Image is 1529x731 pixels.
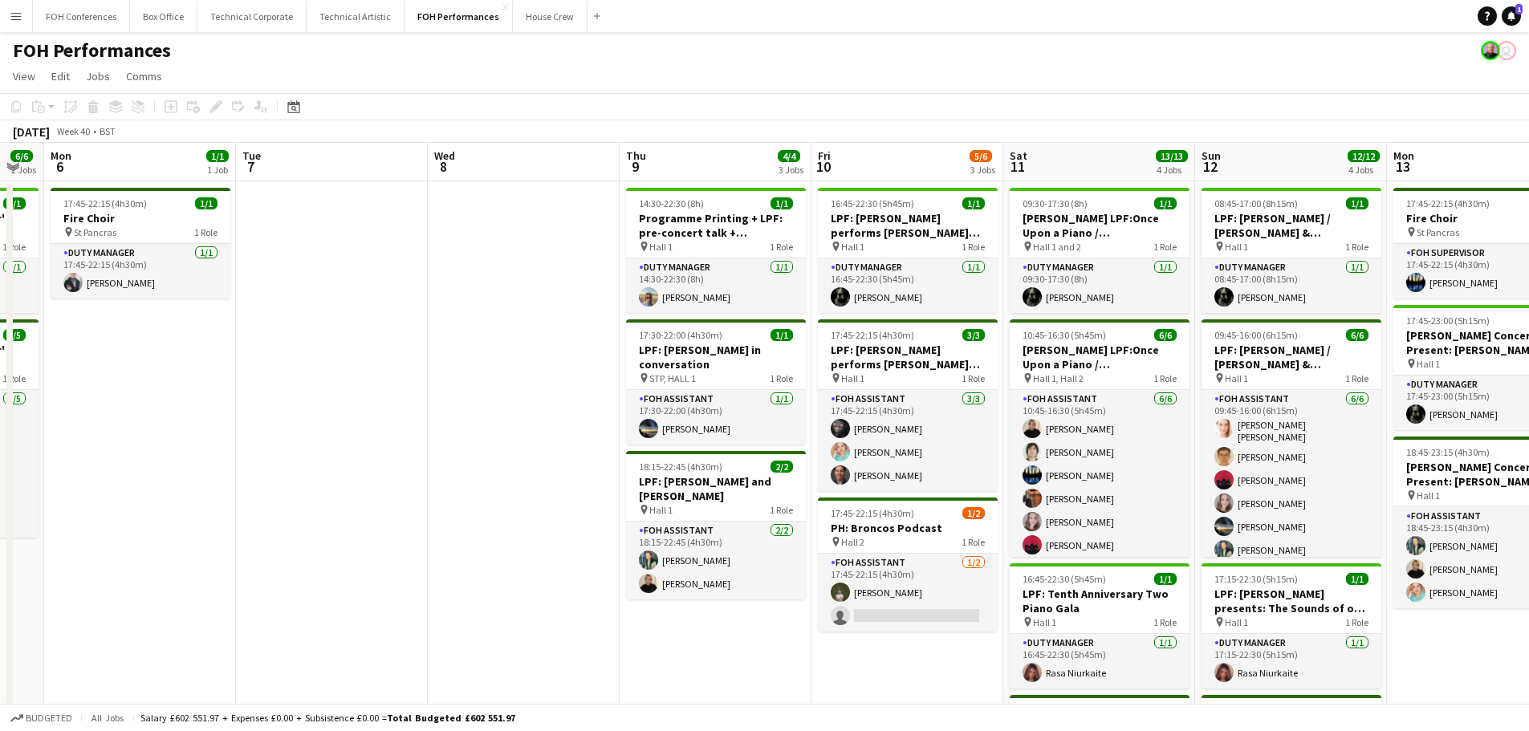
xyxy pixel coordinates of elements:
button: Technical Artistic [307,1,405,32]
button: Box Office [130,1,197,32]
div: BST [100,125,116,137]
div: Salary £602 551.97 + Expenses £0.00 + Subsistence £0.00 = [140,712,515,724]
button: Technical Corporate [197,1,307,32]
span: Jobs [86,69,110,83]
button: Budgeted [8,709,75,727]
span: Budgeted [26,713,72,724]
app-user-avatar: PERM Chris Nye [1481,41,1500,60]
div: [DATE] [13,124,50,140]
span: View [13,69,35,83]
span: Total Budgeted £602 551.97 [387,712,515,724]
a: Comms [120,66,169,87]
h1: FOH Performances [13,39,171,63]
a: Edit [45,66,76,87]
span: All jobs [88,712,127,724]
button: House Crew [513,1,588,32]
a: 1 [1502,6,1521,26]
button: FOH Conferences [33,1,130,32]
a: Jobs [79,66,116,87]
span: Week 40 [53,125,93,137]
span: Edit [51,69,70,83]
span: Comms [126,69,162,83]
span: 1 [1515,4,1523,14]
button: FOH Performances [405,1,513,32]
a: View [6,66,42,87]
app-user-avatar: Abby Hubbard [1497,41,1516,60]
